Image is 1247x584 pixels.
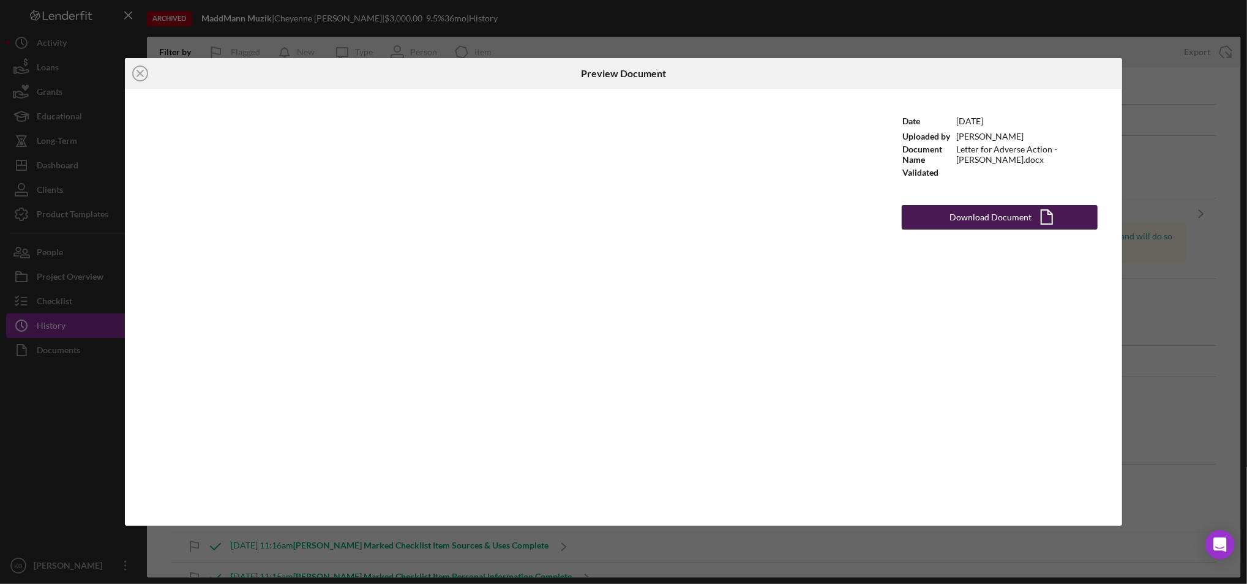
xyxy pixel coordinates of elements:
[956,113,1098,129] td: [DATE]
[125,89,878,525] iframe: Document Preview
[902,144,942,164] b: Document Name
[949,205,1032,230] div: Download Document
[902,116,920,126] b: Date
[1205,530,1235,560] div: Open Intercom Messenger
[956,144,1098,165] td: Letter for Adverse Action - [PERSON_NAME].docx
[581,68,666,79] h6: Preview Document
[902,205,1098,230] button: Download Document
[956,129,1098,144] td: [PERSON_NAME]
[902,167,938,178] b: Validated
[902,131,950,141] b: Uploaded by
